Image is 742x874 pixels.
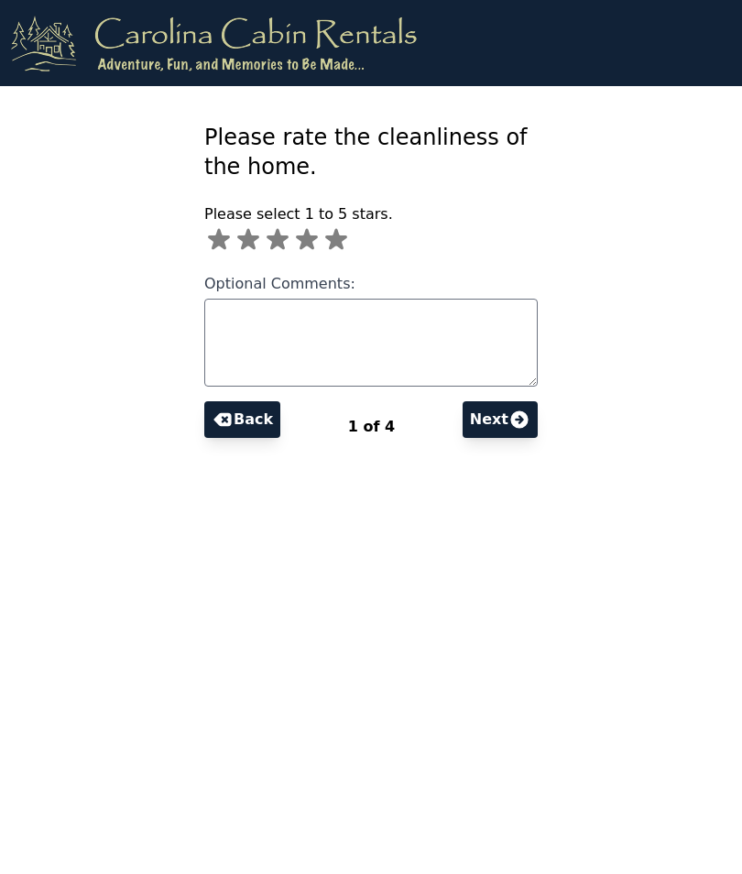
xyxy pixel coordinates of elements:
[204,203,538,225] p: Please select 1 to 5 stars.
[204,125,528,180] span: Please rate the cleanliness of the home.
[204,299,538,387] textarea: Optional Comments:
[348,418,395,435] span: 1 of 4
[204,401,280,438] button: Back
[463,401,538,438] button: Next
[11,15,417,71] img: logo.png
[204,275,355,292] span: Optional Comments:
